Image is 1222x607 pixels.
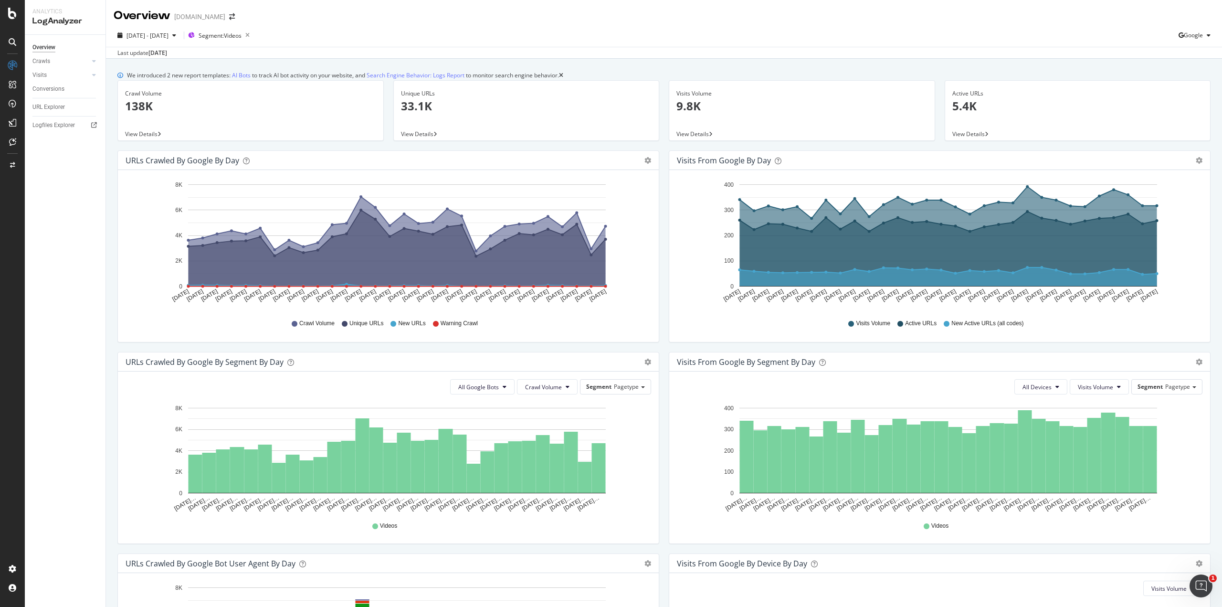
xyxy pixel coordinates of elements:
[1125,288,1144,303] text: [DATE]
[1053,288,1073,303] text: [DATE]
[1096,288,1116,303] text: [DATE]
[881,288,900,303] text: [DATE]
[126,402,648,513] svg: A chart.
[125,89,376,98] div: Crawl Volume
[299,319,335,328] span: Crawl Volume
[724,426,734,433] text: 300
[677,178,1199,310] svg: A chart.
[32,16,98,27] div: LogAnalyzer
[416,288,435,303] text: [DATE]
[677,156,771,165] div: Visits from Google by day
[329,288,348,303] text: [DATE]
[175,447,182,454] text: 4K
[186,288,205,303] text: [DATE]
[229,288,248,303] text: [DATE]
[724,405,734,412] text: 400
[1165,383,1190,391] span: Pagetype
[32,120,75,130] div: Logfiles Explorer
[751,288,770,303] text: [DATE]
[938,288,957,303] text: [DATE]
[852,288,871,303] text: [DATE]
[179,490,182,497] text: 0
[724,258,734,265] text: 100
[952,98,1203,114] p: 5.4K
[722,288,741,303] text: [DATE]
[174,12,225,21] div: [DOMAIN_NAME]
[1010,288,1029,303] text: [DATE]
[525,383,562,391] span: Crawl Volume
[1138,383,1163,391] span: Segment
[1039,288,1058,303] text: [DATE]
[586,383,611,391] span: Segment
[126,178,648,310] svg: A chart.
[644,560,651,567] div: gear
[127,70,559,80] div: We introduced 2 new report templates: to track AI bot activity on your website, and to monitor se...
[1196,359,1202,365] div: gear
[171,288,190,303] text: [DATE]
[175,181,182,188] text: 8K
[450,379,515,394] button: All Google Bots
[117,49,167,57] div: Last update
[175,426,182,433] text: 6K
[967,288,986,303] text: [DATE]
[32,102,65,112] div: URL Explorer
[676,98,927,114] p: 9.8K
[32,70,47,80] div: Visits
[32,56,50,66] div: Crawls
[32,43,55,53] div: Overview
[1024,288,1043,303] text: [DATE]
[430,288,449,303] text: [DATE]
[232,70,251,80] a: AI Bots
[644,359,651,365] div: gear
[1022,383,1052,391] span: All Devices
[951,319,1023,328] span: New Active URLs (all codes)
[199,32,242,40] span: Segment: Videos
[931,522,948,530] span: Videos
[214,288,233,303] text: [DATE]
[1082,288,1101,303] text: [DATE]
[823,288,842,303] text: [DATE]
[502,288,521,303] text: [DATE]
[856,319,890,328] span: Visits Volume
[1190,575,1212,597] iframe: Intercom live chat
[780,288,799,303] text: [DATE]
[387,288,406,303] text: [DATE]
[458,383,499,391] span: All Google Bots
[1209,575,1217,582] span: 1
[114,28,180,43] button: [DATE] - [DATE]
[909,288,928,303] text: [DATE]
[126,156,239,165] div: URLs Crawled by Google by day
[953,288,972,303] text: [DATE]
[175,469,182,475] text: 2K
[380,522,397,530] span: Videos
[924,288,943,303] text: [DATE]
[125,130,158,138] span: View Details
[574,288,593,303] text: [DATE]
[148,49,167,57] div: [DATE]
[126,32,169,40] span: [DATE] - [DATE]
[1179,28,1214,43] button: Google
[188,28,253,43] button: Segment:Videos
[175,258,182,265] text: 2K
[724,181,734,188] text: 400
[677,559,807,568] div: Visits From Google By Device By Day
[677,357,815,367] div: Visits from Google By Segment By Day
[996,288,1015,303] text: [DATE]
[286,288,305,303] text: [DATE]
[487,288,506,303] text: [DATE]
[175,405,182,412] text: 8K
[866,288,885,303] text: [DATE]
[32,120,99,130] a: Logfiles Explorer
[401,288,421,303] text: [DATE]
[794,288,813,303] text: [DATE]
[531,288,550,303] text: [DATE]
[401,130,433,138] span: View Details
[32,43,99,53] a: Overview
[1111,288,1130,303] text: [DATE]
[459,288,478,303] text: [DATE]
[367,70,464,80] a: Search Engine Behavior: Logs Report
[644,157,651,164] div: gear
[473,288,492,303] text: [DATE]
